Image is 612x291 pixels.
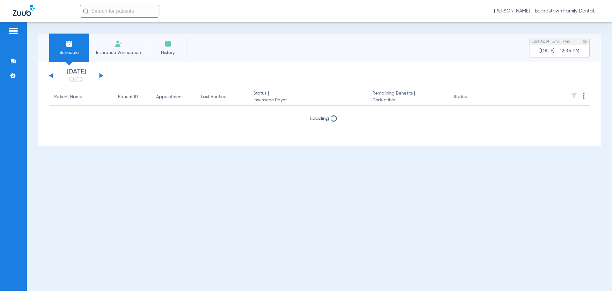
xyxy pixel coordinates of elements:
[54,50,84,56] span: Schedule
[118,94,146,100] div: Patient ID
[156,94,191,100] div: Appointment
[310,116,329,121] span: Loading
[156,94,183,100] div: Appointment
[118,94,138,100] div: Patient ID
[583,39,587,44] img: last sync help info
[57,76,95,83] a: [DATE]
[94,50,143,56] span: Insurance Verification
[201,94,243,100] div: Last Verified
[115,40,122,48] img: Manual Insurance Verification
[83,8,89,14] img: Search Icon
[54,94,108,100] div: Patient Name
[539,48,579,54] span: [DATE] - 12:35 PM
[57,69,95,83] li: [DATE]
[54,94,82,100] div: Patient Name
[571,93,577,99] img: filter.svg
[248,88,367,106] th: Status |
[80,5,159,18] input: Search for patients
[583,93,585,99] img: group-dot-blue.svg
[448,88,492,106] th: Status
[164,40,172,48] img: History
[153,50,183,56] span: History
[13,5,35,16] img: Zuub Logo
[532,38,570,45] span: Last Appt. Sync Time:
[253,97,362,103] span: Insurance Payer
[494,8,599,14] span: [PERSON_NAME] - Beardstown Family Dental
[8,27,18,35] img: hamburger-icon
[201,94,227,100] div: Last Verified
[372,97,443,103] span: Deductible
[367,88,448,106] th: Remaining Benefits |
[65,40,73,48] img: Schedule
